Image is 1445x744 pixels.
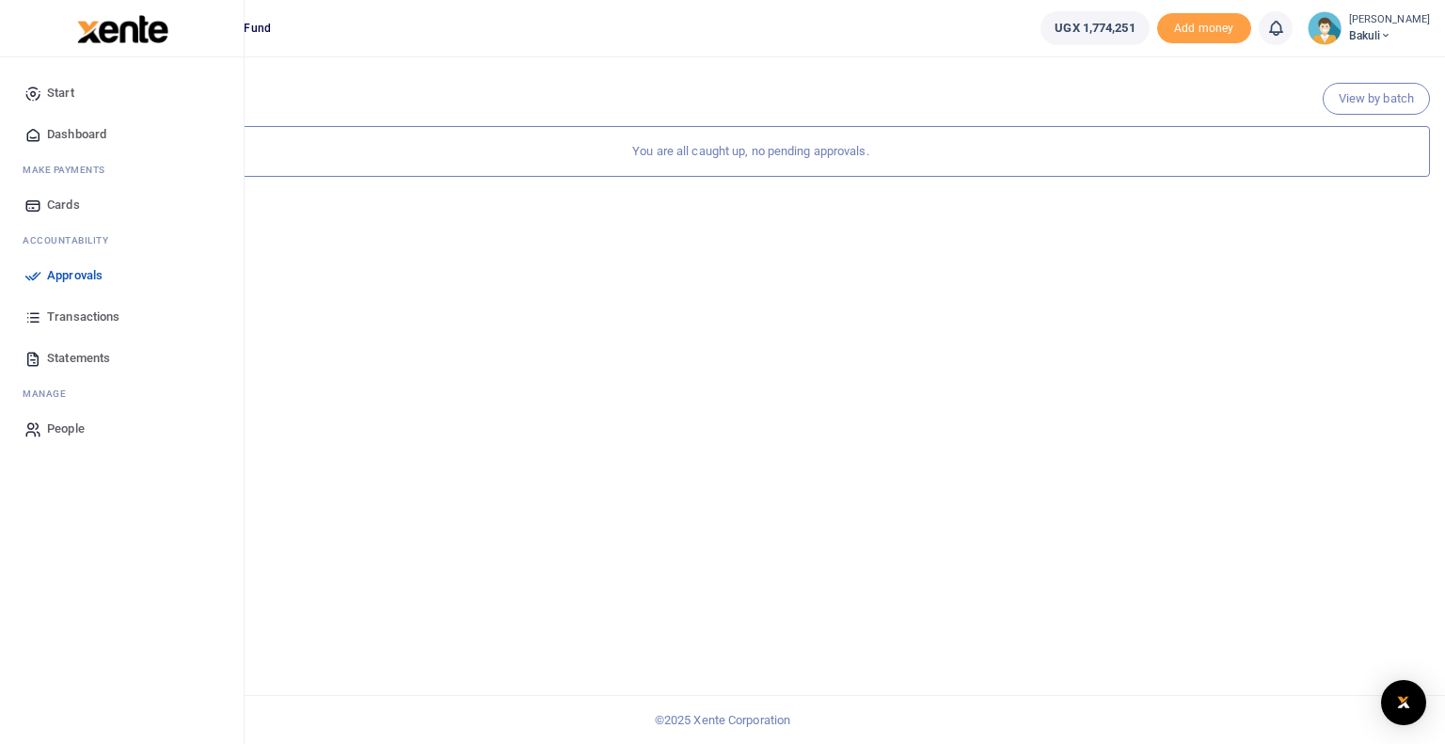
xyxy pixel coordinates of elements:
span: Approvals [47,266,103,285]
span: UGX 1,774,251 [1055,19,1135,38]
a: Start [15,72,229,114]
span: Dashboard [47,125,106,144]
a: Cards [15,184,229,226]
a: View by batch [1323,83,1430,115]
span: Add money [1157,13,1251,44]
a: Dashboard [15,114,229,155]
div: You are all caught up, no pending approvals. [71,126,1430,177]
span: Statements [47,349,110,368]
a: Statements [15,338,229,379]
a: Add money [1157,20,1251,34]
li: Ac [15,226,229,255]
div: Open Intercom Messenger [1381,680,1426,725]
a: UGX 1,774,251 [1040,11,1149,45]
span: anage [32,387,67,401]
li: Toup your wallet [1157,13,1251,44]
span: Cards [47,196,80,214]
span: People [47,419,85,438]
img: profile-user [1308,11,1342,45]
a: Approvals [15,255,229,296]
li: M [15,155,229,184]
h4: Pending your approval [71,81,1430,102]
span: Bakuli [1349,27,1430,44]
a: People [15,408,229,450]
a: profile-user [PERSON_NAME] Bakuli [1308,11,1430,45]
span: countability [37,233,108,247]
a: Transactions [15,296,229,338]
span: Transactions [47,308,119,326]
li: M [15,379,229,408]
img: logo-large [77,15,168,43]
small: [PERSON_NAME] [1349,12,1430,28]
span: ake Payments [32,163,105,177]
span: Start [47,84,74,103]
a: logo-small logo-large logo-large [75,21,168,35]
li: Wallet ballance [1033,11,1156,45]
